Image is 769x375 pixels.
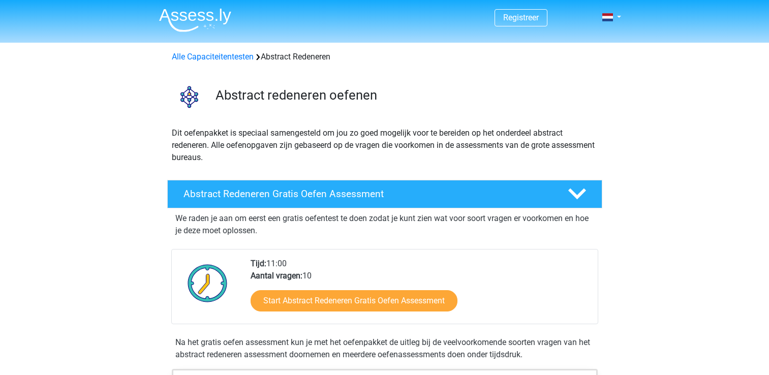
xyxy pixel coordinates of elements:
[159,8,231,32] img: Assessly
[503,13,539,22] a: Registreer
[251,271,302,280] b: Aantal vragen:
[171,336,598,361] div: Na het gratis oefen assessment kun je met het oefenpakket de uitleg bij de veelvoorkomende soorte...
[172,52,254,61] a: Alle Capaciteitentesten
[168,75,211,118] img: abstract redeneren
[182,258,233,308] img: Klok
[243,258,597,324] div: 11:00 10
[183,188,551,200] h4: Abstract Redeneren Gratis Oefen Assessment
[172,127,598,164] p: Dit oefenpakket is speciaal samengesteld om jou zo goed mogelijk voor te bereiden op het onderdee...
[168,51,602,63] div: Abstract Redeneren
[216,87,594,103] h3: Abstract redeneren oefenen
[163,180,606,208] a: Abstract Redeneren Gratis Oefen Assessment
[175,212,594,237] p: We raden je aan om eerst een gratis oefentest te doen zodat je kunt zien wat voor soort vragen er...
[251,290,457,311] a: Start Abstract Redeneren Gratis Oefen Assessment
[251,259,266,268] b: Tijd:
